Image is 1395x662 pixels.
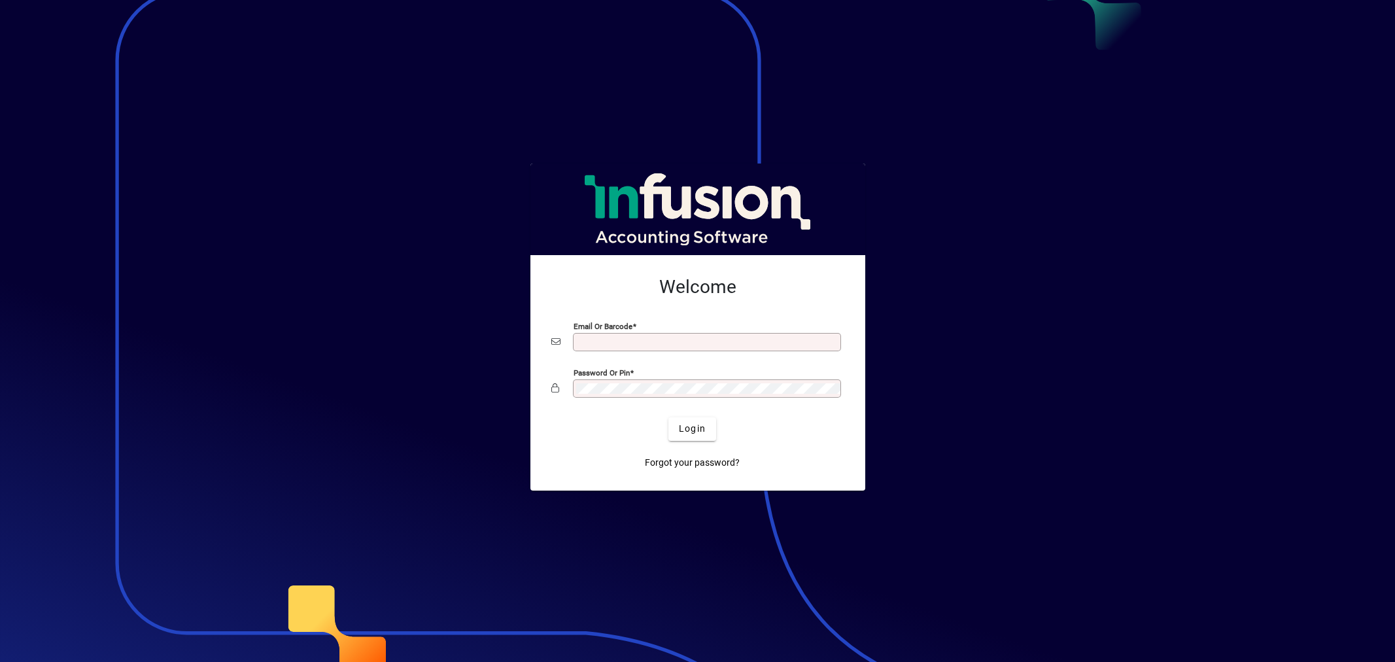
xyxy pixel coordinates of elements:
[640,451,745,475] a: Forgot your password?
[668,417,716,441] button: Login
[551,276,844,298] h2: Welcome
[574,321,632,330] mat-label: Email or Barcode
[574,368,630,377] mat-label: Password or Pin
[645,456,740,470] span: Forgot your password?
[679,422,706,436] span: Login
